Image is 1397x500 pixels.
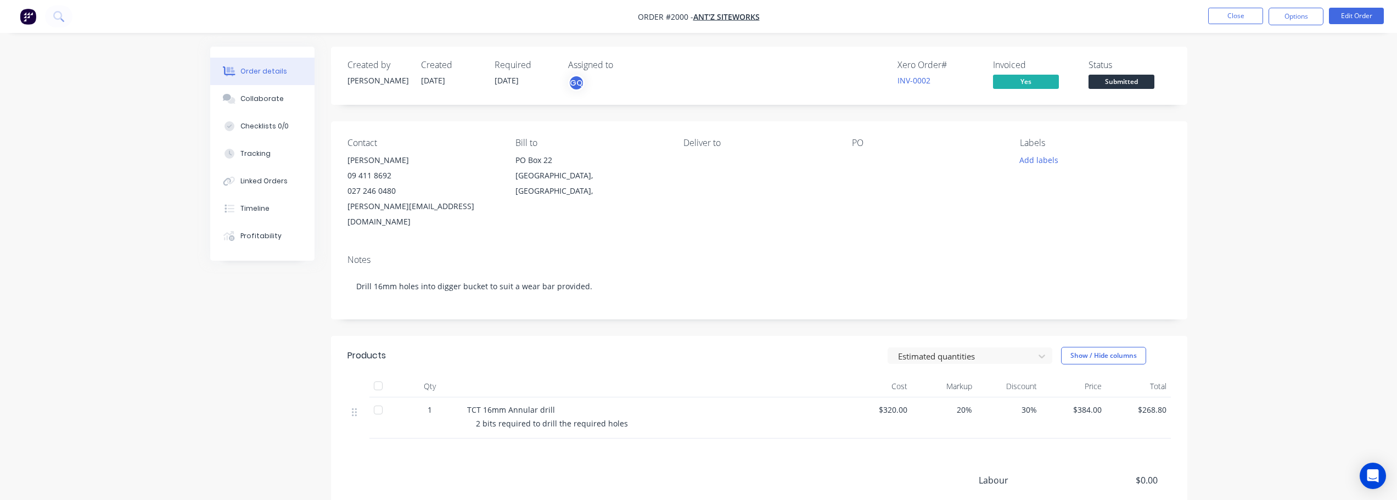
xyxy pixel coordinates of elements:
[240,176,288,186] div: Linked Orders
[240,231,282,241] div: Profitability
[347,349,386,362] div: Products
[210,167,315,195] button: Linked Orders
[1269,8,1323,25] button: Options
[683,138,834,148] div: Deliver to
[347,75,408,86] div: [PERSON_NAME]
[476,418,628,429] span: 2 bits required to drill the required holes
[347,138,498,148] div: Contact
[347,168,498,183] div: 09 411 8692
[847,375,912,397] div: Cost
[240,121,289,131] div: Checklists 0/0
[428,404,432,415] span: 1
[1208,8,1263,24] button: Close
[467,405,555,415] span: TCT 16mm Annular drill
[347,269,1171,303] div: Drill 16mm holes into digger bucket to suit a wear bar provided.
[897,60,980,70] div: Xero Order #
[1360,463,1386,489] div: Open Intercom Messenger
[347,153,498,229] div: [PERSON_NAME]09 411 8692027 246 0480[PERSON_NAME][EMAIL_ADDRESS][DOMAIN_NAME]
[979,474,1076,487] span: Labour
[421,75,445,86] span: [DATE]
[851,404,907,415] span: $320.00
[240,149,271,159] div: Tracking
[977,375,1041,397] div: Discount
[210,58,315,85] button: Order details
[421,60,481,70] div: Created
[1089,75,1154,91] button: Submitted
[1020,138,1170,148] div: Labels
[1046,404,1102,415] span: $384.00
[515,168,666,199] div: [GEOGRAPHIC_DATA], [GEOGRAPHIC_DATA],
[240,204,270,214] div: Timeline
[515,153,666,199] div: PO Box 22[GEOGRAPHIC_DATA], [GEOGRAPHIC_DATA],
[397,375,463,397] div: Qty
[568,75,585,91] button: GQ
[852,138,1002,148] div: PO
[1014,153,1064,167] button: Add labels
[347,60,408,70] div: Created by
[916,404,972,415] span: 20%
[495,60,555,70] div: Required
[210,140,315,167] button: Tracking
[210,113,315,140] button: Checklists 0/0
[993,60,1075,70] div: Invoiced
[240,94,284,104] div: Collaborate
[1089,75,1154,88] span: Submitted
[347,199,498,229] div: [PERSON_NAME][EMAIL_ADDRESS][DOMAIN_NAME]
[638,12,693,22] span: Order #2000 -
[912,375,977,397] div: Markup
[1329,8,1384,24] button: Edit Order
[568,60,678,70] div: Assigned to
[1076,474,1157,487] span: $0.00
[981,404,1037,415] span: 30 %
[210,222,315,250] button: Profitability
[897,75,930,86] a: INV-0002
[347,183,498,199] div: 027 246 0480
[1061,347,1146,364] button: Show / Hide columns
[20,8,36,25] img: Factory
[1089,60,1171,70] div: Status
[347,153,498,168] div: [PERSON_NAME]
[693,12,760,22] a: Ant'z Siteworks
[1110,404,1166,415] span: $268.80
[210,195,315,222] button: Timeline
[1041,375,1106,397] div: Price
[210,85,315,113] button: Collaborate
[240,66,287,76] div: Order details
[993,75,1059,88] span: Yes
[515,138,666,148] div: Bill to
[347,255,1171,265] div: Notes
[1106,375,1171,397] div: Total
[515,153,666,168] div: PO Box 22
[495,75,519,86] span: [DATE]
